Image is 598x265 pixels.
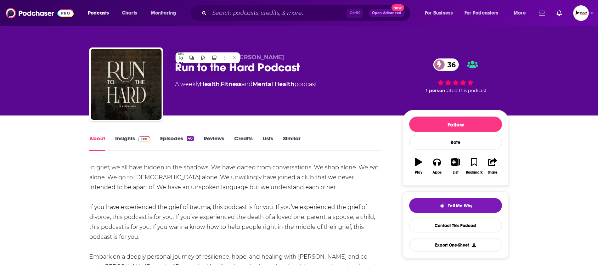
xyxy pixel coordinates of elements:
button: Apps [428,153,446,179]
button: open menu [83,7,118,19]
a: Fitness [221,81,242,88]
span: rated this podcast [445,88,486,93]
a: 36 [433,58,459,71]
span: 1 person [426,88,445,93]
img: Podchaser Pro [138,136,150,142]
div: 40 [187,136,194,141]
span: Charts [122,8,137,18]
div: List [453,170,458,175]
span: For Business [425,8,453,18]
button: Follow [409,117,502,132]
span: Open Advanced [372,11,401,15]
div: Search podcasts, credits, & more... [197,5,417,21]
span: [PERSON_NAME] & [PERSON_NAME] [175,54,284,61]
img: Podchaser - Follow, Share and Rate Podcasts [6,6,74,20]
div: A weekly podcast [175,80,317,89]
span: For Podcasters [464,8,498,18]
a: Show notifications dropdown [536,7,548,19]
input: Search podcasts, credits, & more... [209,7,346,19]
span: Podcasts [88,8,109,18]
span: Logged in as BookLaunchers [573,5,589,21]
button: open menu [146,7,185,19]
div: Share [488,170,497,175]
span: and [242,81,253,88]
span: Ctrl K [346,9,363,18]
button: open menu [420,7,462,19]
img: tell me why sparkle [439,203,445,209]
a: Reviews [204,135,224,151]
div: Play [415,170,422,175]
a: About [89,135,105,151]
div: Bookmark [466,170,483,175]
span: , [220,81,221,88]
button: Share [484,153,502,179]
button: Open AdvancedNew [369,9,405,17]
span: 36 [440,58,459,71]
div: Rate [409,135,502,150]
a: Health [200,81,220,88]
a: Contact This Podcast [409,219,502,232]
a: Similar [283,135,300,151]
a: Episodes40 [160,135,194,151]
button: List [446,153,465,179]
div: 36 1 personrated this podcast [402,54,509,98]
div: Apps [433,170,442,175]
button: Play [409,153,428,179]
button: Show profile menu [573,5,589,21]
a: Credits [234,135,253,151]
a: Lists [263,135,273,151]
button: open menu [460,7,509,19]
span: Tell Me Why [448,203,472,209]
a: InsightsPodchaser Pro [115,135,150,151]
button: tell me why sparkleTell Me Why [409,198,502,213]
span: New [391,4,404,11]
a: Charts [117,7,141,19]
img: Run to the Hard Podcast [91,49,162,120]
button: Bookmark [465,153,483,179]
button: open menu [509,7,535,19]
button: Export One-Sheet [409,238,502,252]
span: Monitoring [151,8,176,18]
a: Mental Health [253,81,294,88]
img: User Profile [573,5,589,21]
a: Show notifications dropdown [554,7,565,19]
span: More [514,8,526,18]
